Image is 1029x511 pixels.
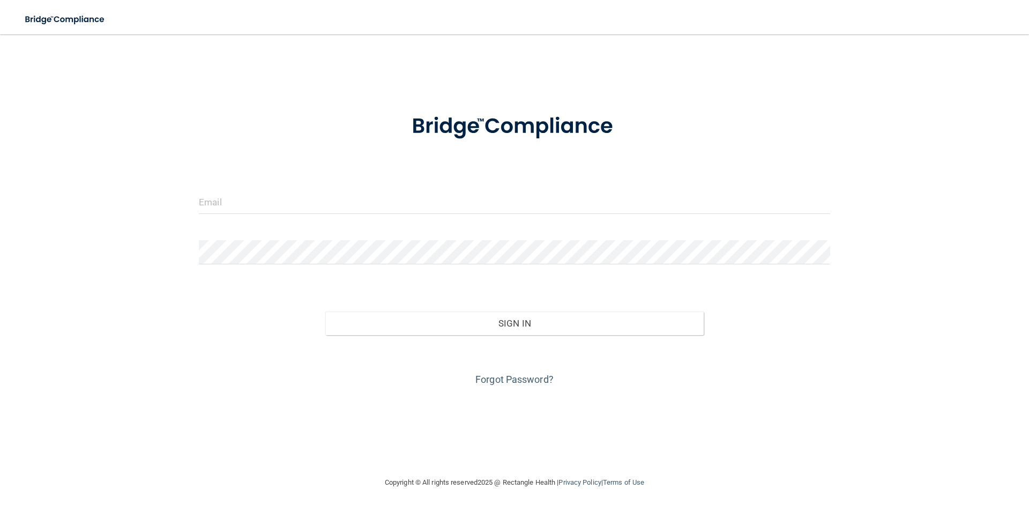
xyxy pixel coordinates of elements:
[199,190,830,214] input: Email
[390,99,639,154] img: bridge_compliance_login_screen.278c3ca4.svg
[475,374,554,385] a: Forgot Password?
[558,478,601,486] a: Privacy Policy
[16,9,115,31] img: bridge_compliance_login_screen.278c3ca4.svg
[325,312,704,335] button: Sign In
[603,478,644,486] a: Terms of Use
[319,465,710,500] div: Copyright © All rights reserved 2025 @ Rectangle Health | |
